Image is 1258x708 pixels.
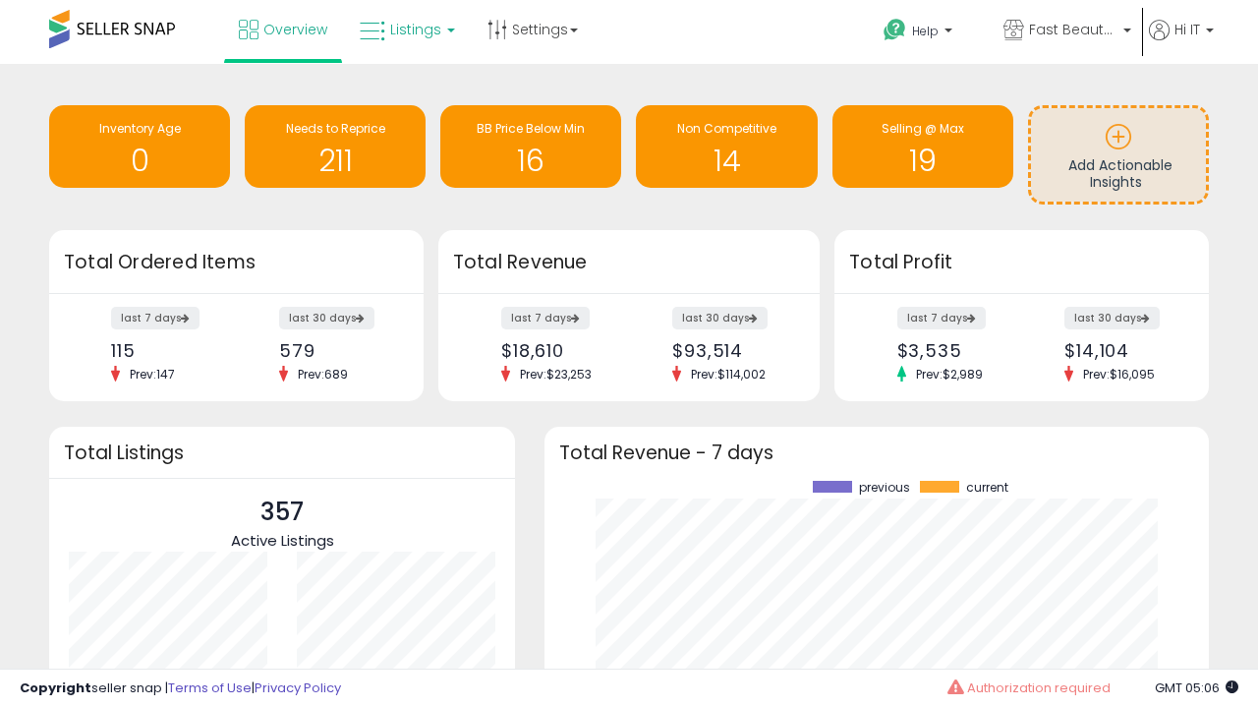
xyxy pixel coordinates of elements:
[501,340,614,361] div: $18,610
[912,23,939,39] span: Help
[279,307,374,329] label: last 30 days
[849,249,1194,276] h3: Total Profit
[168,678,252,697] a: Terms of Use
[1073,366,1165,383] span: Prev: $16,095
[111,307,200,329] label: last 7 days
[672,340,785,361] div: $93,514
[646,145,807,177] h1: 14
[883,18,907,42] i: Get Help
[1029,20,1117,39] span: Fast Beauty ([GEOGRAPHIC_DATA])
[1064,340,1174,361] div: $14,104
[390,20,441,39] span: Listings
[231,530,334,551] span: Active Listings
[279,340,389,361] div: 579
[64,249,409,276] h3: Total Ordered Items
[245,105,426,188] a: Needs to Reprice 211
[882,120,964,137] span: Selling @ Max
[677,120,776,137] span: Non Competitive
[231,494,334,531] p: 357
[1068,155,1172,193] span: Add Actionable Insights
[559,445,1194,460] h3: Total Revenue - 7 days
[868,3,986,64] a: Help
[842,145,1003,177] h1: 19
[906,366,993,383] span: Prev: $2,989
[510,366,601,383] span: Prev: $23,253
[255,678,341,697] a: Privacy Policy
[832,105,1013,188] a: Selling @ Max 19
[897,307,986,329] label: last 7 days
[1031,108,1206,202] a: Add Actionable Insights
[263,20,327,39] span: Overview
[1064,307,1160,329] label: last 30 days
[99,120,181,137] span: Inventory Age
[477,120,585,137] span: BB Price Below Min
[288,366,358,383] span: Prev: 689
[1155,678,1238,697] span: 2025-08-12 05:06 GMT
[49,105,230,188] a: Inventory Age 0
[59,145,220,177] h1: 0
[681,366,775,383] span: Prev: $114,002
[453,249,805,276] h3: Total Revenue
[20,678,91,697] strong: Copyright
[120,366,185,383] span: Prev: 147
[966,481,1008,495] span: current
[440,105,621,188] a: BB Price Below Min 16
[255,145,416,177] h1: 211
[286,120,385,137] span: Needs to Reprice
[20,679,341,698] div: seller snap | |
[897,340,1007,361] div: $3,535
[1174,20,1200,39] span: Hi IT
[111,340,221,361] div: 115
[859,481,910,495] span: previous
[636,105,817,188] a: Non Competitive 14
[1149,20,1214,64] a: Hi IT
[64,445,500,460] h3: Total Listings
[672,307,768,329] label: last 30 days
[501,307,590,329] label: last 7 days
[450,145,611,177] h1: 16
